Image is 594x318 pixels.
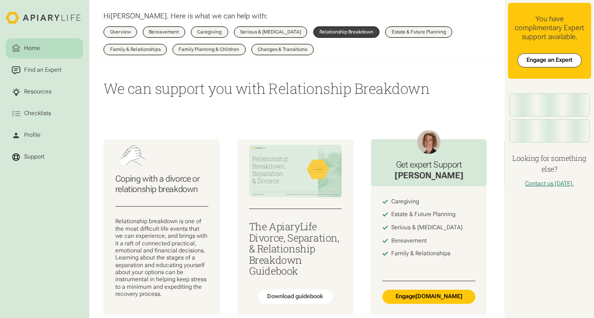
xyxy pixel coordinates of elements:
div: Bereavement [149,30,179,34]
a: Overview [103,26,137,38]
a: Contact us [DATE]. [525,180,574,187]
h4: Looking for something else? [508,153,591,175]
div: Caregiving [391,198,419,205]
h3: Coping with a divorce or relationship breakdown [115,174,208,194]
a: Resources [6,82,83,102]
a: Checklists [6,103,83,124]
div: Bereavement [391,237,427,244]
div: Find an Expert [23,66,63,75]
div: Download guidebook [267,293,323,300]
a: Bereavement [143,26,185,38]
div: Family & Relationships [110,47,161,52]
div: Support [23,153,46,161]
div: Resources [23,88,53,96]
a: Home [6,38,83,59]
a: Serious & [MEDICAL_DATA] [234,26,308,38]
div: Home [23,44,42,52]
div: Caregiving [197,30,222,34]
p: Hi . Here is what we can help with: [103,12,267,21]
div: Changes & Transitions [258,47,307,52]
h3: The ApiaryLife Divorce, Separation, & Relationship Breakdown Guidebook [249,221,342,276]
span: [PERSON_NAME] [111,12,167,20]
a: Download guidebook [258,290,333,304]
a: Engage an Expert [517,53,582,67]
a: Estate & Future Planning [385,26,452,38]
h1: We can support you with Relationship Breakdown [103,79,490,98]
a: Caregiving [191,26,228,38]
div: Checklists [23,109,52,118]
div: Family Planning & Children [179,47,239,52]
div: Relationship Breakdown [319,30,373,34]
div: Serious & [MEDICAL_DATA] [240,30,301,34]
span: [DOMAIN_NAME] [415,293,462,300]
p: Relationship breakdown is one of the most difficult life events that we can experience, and bring... [115,218,208,298]
div: Profile [23,131,42,140]
a: Engage[DOMAIN_NAME] [382,290,475,304]
div: Serious & [MEDICAL_DATA] [391,224,463,231]
a: Family & Relationships [103,44,167,55]
div: Family & Relationships [391,250,450,257]
div: Estate & Future Planning [391,211,456,218]
a: Find an Expert [6,60,83,80]
a: Profile [6,125,83,145]
a: Changes & Transitions [251,44,314,55]
a: Support [6,147,83,167]
div: [PERSON_NAME] [395,170,464,181]
div: Estate & Future Planning [392,30,446,34]
a: Relationship Breakdown [313,26,380,38]
div: You have complimentary Expert support available. [514,15,585,42]
h3: Get expert Support [395,159,464,170]
a: Family Planning & Children [172,44,246,55]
